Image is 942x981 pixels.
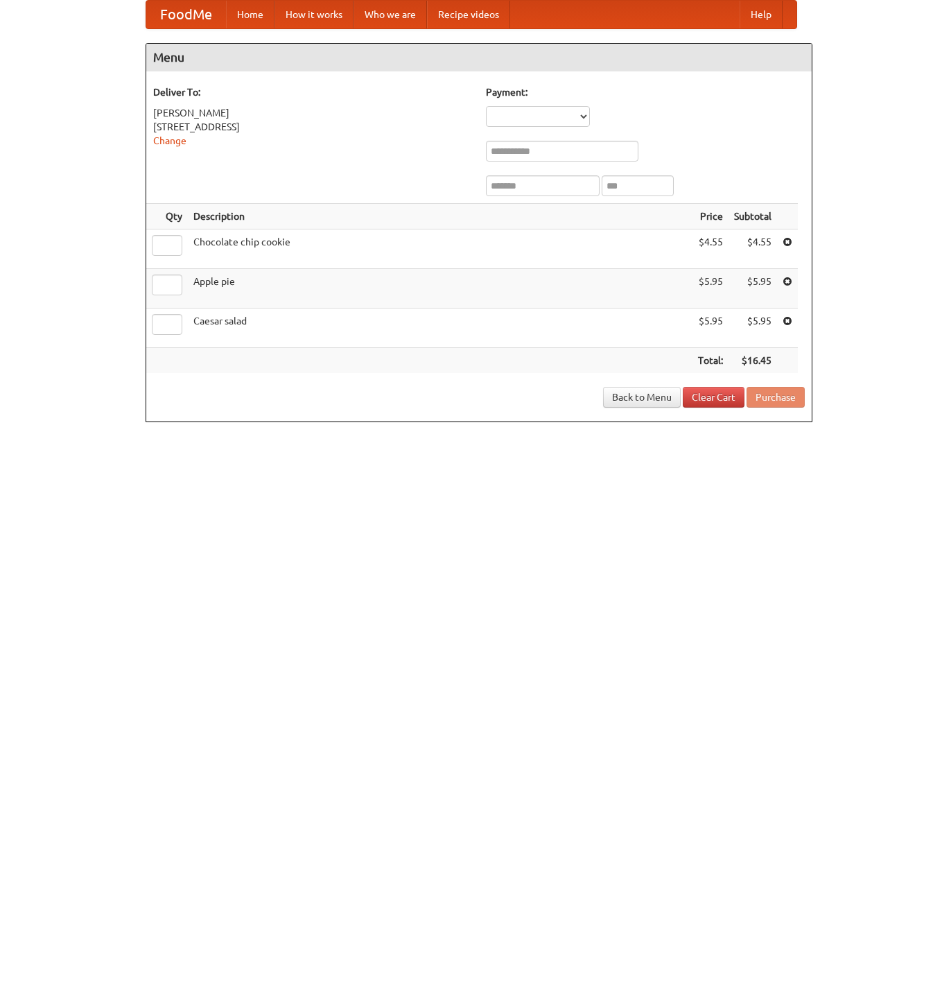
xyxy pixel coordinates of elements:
[729,229,777,269] td: $4.55
[683,387,744,408] a: Clear Cart
[146,1,226,28] a: FoodMe
[692,309,729,348] td: $5.95
[188,229,692,269] td: Chocolate chip cookie
[603,387,681,408] a: Back to Menu
[188,269,692,309] td: Apple pie
[729,269,777,309] td: $5.95
[740,1,783,28] a: Help
[153,120,472,134] div: [STREET_ADDRESS]
[188,204,692,229] th: Description
[729,204,777,229] th: Subtotal
[274,1,354,28] a: How it works
[188,309,692,348] td: Caesar salad
[146,44,812,71] h4: Menu
[153,85,472,99] h5: Deliver To:
[153,106,472,120] div: [PERSON_NAME]
[729,309,777,348] td: $5.95
[486,85,805,99] h5: Payment:
[354,1,427,28] a: Who we are
[146,204,188,229] th: Qty
[226,1,274,28] a: Home
[692,348,729,374] th: Total:
[692,269,729,309] td: $5.95
[729,348,777,374] th: $16.45
[692,229,729,269] td: $4.55
[427,1,510,28] a: Recipe videos
[692,204,729,229] th: Price
[747,387,805,408] button: Purchase
[153,135,186,146] a: Change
